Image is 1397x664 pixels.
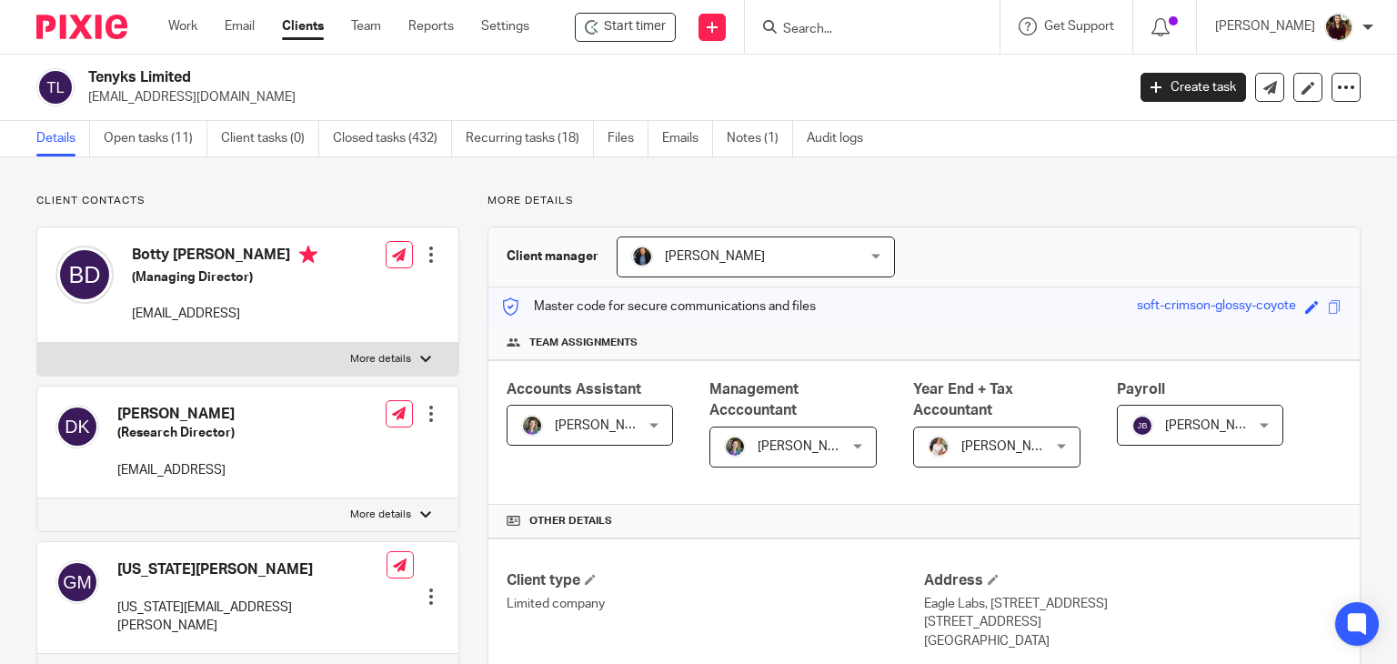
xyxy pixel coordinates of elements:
[709,382,799,418] span: Management Acccountant
[55,405,99,448] img: svg%3E
[117,560,387,579] h4: [US_STATE][PERSON_NAME]
[928,436,950,458] img: Kayleigh%20Henson.jpeg
[88,88,1113,106] p: [EMAIL_ADDRESS][DOMAIN_NAME]
[299,246,317,264] i: Primary
[608,121,648,156] a: Files
[1141,73,1246,102] a: Create task
[36,194,459,208] p: Client contacts
[408,17,454,35] a: Reports
[662,121,713,156] a: Emails
[117,424,235,442] h5: (Research Director)
[924,595,1342,613] p: Eagle Labs, [STREET_ADDRESS]
[487,194,1361,208] p: More details
[507,247,598,266] h3: Client manager
[1324,13,1353,42] img: MaxAcc_Sep21_ElliDeanPhoto_030.jpg
[529,514,612,528] span: Other details
[1165,419,1265,432] span: [PERSON_NAME]
[1215,17,1315,35] p: [PERSON_NAME]
[727,121,793,156] a: Notes (1)
[221,121,319,156] a: Client tasks (0)
[575,13,676,42] div: Tenyks Limited
[924,613,1342,631] p: [STREET_ADDRESS]
[724,436,746,458] img: 1530183611242%20(1).jpg
[132,305,317,323] p: [EMAIL_ADDRESS]
[132,268,317,287] h5: (Managing Director)
[481,17,529,35] a: Settings
[507,571,924,590] h4: Client type
[36,121,90,156] a: Details
[466,121,594,156] a: Recurring tasks (18)
[350,508,411,522] p: More details
[507,595,924,613] p: Limited company
[333,121,452,156] a: Closed tasks (432)
[104,121,207,156] a: Open tasks (11)
[807,121,877,156] a: Audit logs
[351,17,381,35] a: Team
[225,17,255,35] a: Email
[36,15,127,39] img: Pixie
[55,560,99,604] img: svg%3E
[117,405,235,424] h4: [PERSON_NAME]
[555,419,655,432] span: [PERSON_NAME]
[781,22,945,38] input: Search
[604,17,666,36] span: Start timer
[1044,20,1114,33] span: Get Support
[521,415,543,437] img: 1530183611242%20(1).jpg
[1117,382,1165,397] span: Payroll
[168,17,197,35] a: Work
[117,461,235,479] p: [EMAIL_ADDRESS]
[507,382,641,397] span: Accounts Assistant
[665,250,765,263] span: [PERSON_NAME]
[117,599,387,636] p: [US_STATE][EMAIL_ADDRESS][PERSON_NAME]
[529,336,638,350] span: Team assignments
[350,352,411,367] p: More details
[88,68,909,87] h2: Tenyks Limited
[132,246,317,268] h4: Botty [PERSON_NAME]
[502,297,816,316] p: Master code for secure communications and files
[924,632,1342,650] p: [GEOGRAPHIC_DATA]
[758,440,858,453] span: [PERSON_NAME]
[961,440,1061,453] span: [PERSON_NAME]
[1131,415,1153,437] img: svg%3E
[55,246,114,304] img: svg%3E
[1137,297,1296,317] div: soft-crimson-glossy-coyote
[913,382,1013,418] span: Year End + Tax Accountant
[924,571,1342,590] h4: Address
[631,246,653,267] img: martin-hickman.jpg
[282,17,324,35] a: Clients
[36,68,75,106] img: svg%3E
